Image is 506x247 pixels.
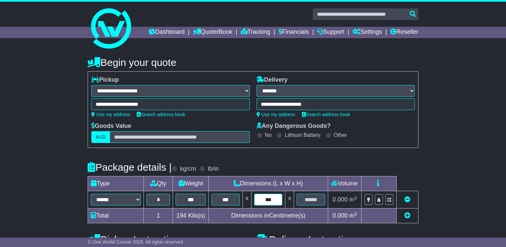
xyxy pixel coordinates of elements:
[144,176,173,191] td: Qty
[332,196,347,203] span: 0.000
[404,196,410,203] a: Remove this item
[390,27,418,38] a: Reseller
[88,209,144,223] td: Total
[285,191,294,209] td: x
[257,76,288,84] label: Delivery
[349,196,357,203] span: m
[352,27,382,38] a: Settings
[265,132,272,138] label: No
[173,209,209,223] td: Kilo(s)
[91,122,131,130] label: Goods Value
[173,176,209,191] td: Weight
[88,57,418,68] h4: Begin your quote
[149,27,185,38] a: Dashboard
[88,176,144,191] td: Type
[279,27,309,38] a: Financials
[354,212,357,217] sup: 3
[144,209,173,223] td: 1
[193,27,232,38] a: Quote/Book
[88,234,249,245] h4: Pickup Instructions
[91,76,119,84] label: Pickup
[317,27,344,38] a: Support
[209,209,328,223] td: Dimensions in Centimetre(s)
[404,212,410,219] a: Add new item
[334,132,347,138] label: Other
[176,212,186,219] span: 194
[137,112,185,117] a: Search address book
[257,234,418,245] h4: Delivery Instructions
[285,132,320,138] label: Lithium Battery
[209,176,328,191] td: Dimensions (L x W x H)
[88,162,172,173] h4: Package details |
[257,112,295,117] a: Use my address
[332,212,347,219] span: 0.000
[180,165,196,173] label: kg/cm
[88,239,184,245] span: © One World Courier 2025. All rights reserved.
[240,27,270,38] a: Tracking
[257,122,331,130] label: Any Dangerous Goods?
[91,131,110,143] label: AUD
[242,191,251,209] td: x
[91,112,130,117] a: Use my address
[208,165,219,173] label: lb/in
[328,176,361,191] td: Volume
[302,112,350,117] a: Search address book
[354,195,357,200] sup: 3
[349,212,357,219] span: m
